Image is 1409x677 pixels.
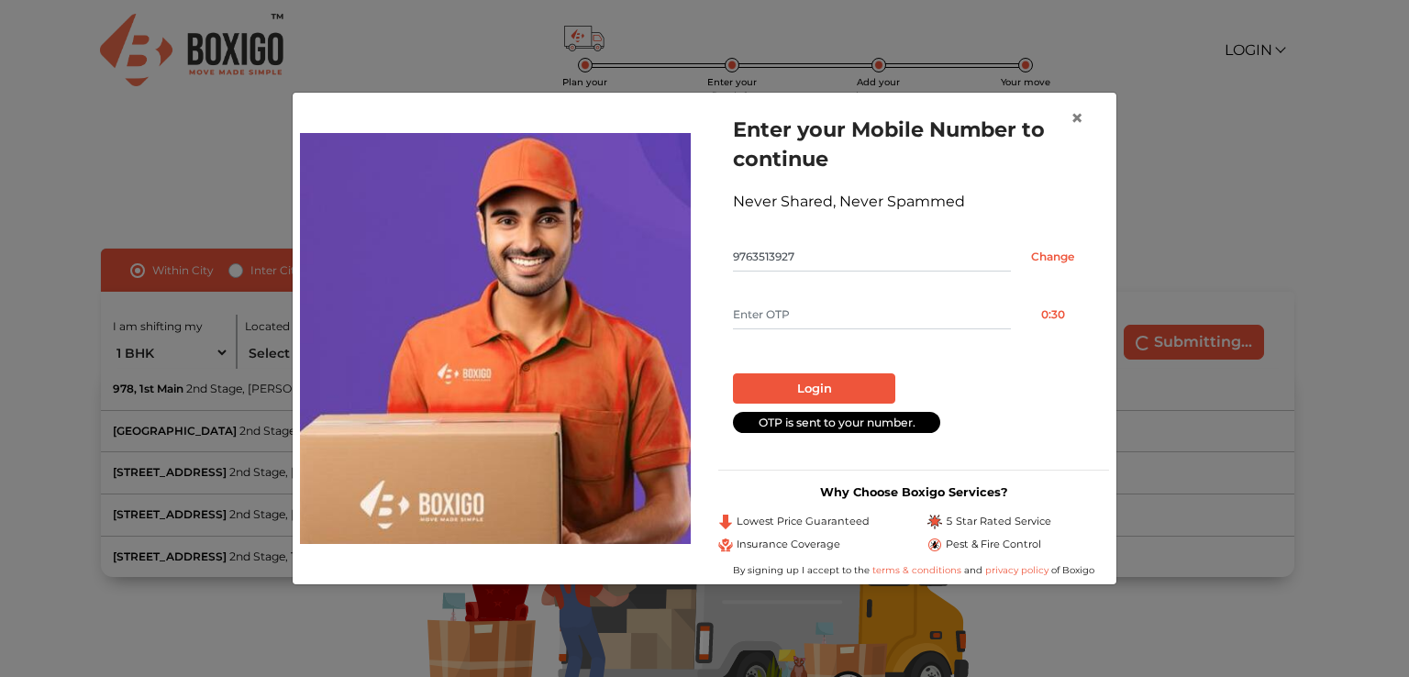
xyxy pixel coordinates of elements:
span: × [1071,105,1083,131]
h3: Why Choose Boxigo Services? [718,485,1109,499]
div: Never Shared, Never Spammed [733,191,1094,213]
input: Change [1011,242,1094,272]
img: relocation-img [300,133,691,544]
input: Enter OTP [733,300,1011,329]
button: Close [1056,93,1098,144]
button: Login [733,373,895,405]
h1: Enter your Mobile Number to continue [733,115,1094,173]
span: Pest & Fire Control [946,537,1041,552]
input: Mobile No [733,242,1011,272]
div: OTP is sent to your number. [733,412,940,433]
a: terms & conditions [872,564,964,576]
div: By signing up I accept to the and of Boxigo [718,563,1109,577]
span: Insurance Coverage [737,537,840,552]
span: Lowest Price Guaranteed [737,514,870,529]
span: 5 Star Rated Service [946,514,1051,529]
button: 0:30 [1011,300,1094,329]
a: privacy policy [982,564,1051,576]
